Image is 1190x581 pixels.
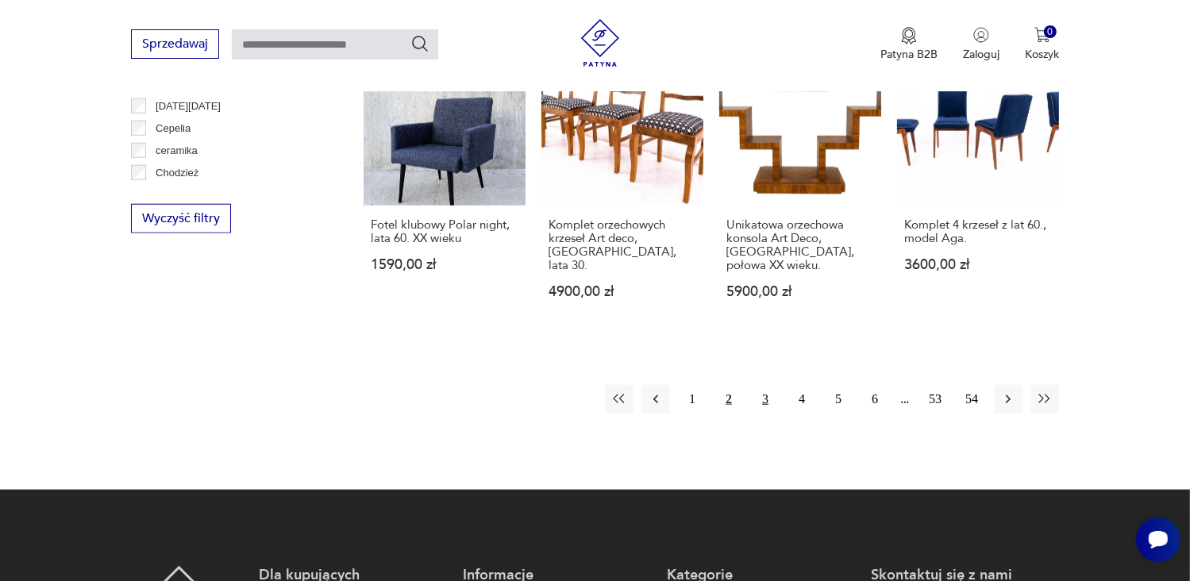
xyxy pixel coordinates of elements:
[897,44,1059,329] a: KlasykKomplet 4 krzeseł z lat 60., model Aga.Komplet 4 krzeseł z lat 60., model Aga.3600,00 zł
[131,204,231,233] button: Wyczyść filtry
[963,47,999,62] p: Zaloguj
[156,142,198,160] p: ceramika
[549,218,696,272] h3: Komplet orzechowych krzeseł Art deco, [GEOGRAPHIC_DATA], lata 30.
[156,98,221,115] p: [DATE][DATE]
[549,285,696,298] p: 4900,00 zł
[824,385,853,414] button: 5
[921,385,949,414] button: 53
[904,258,1052,271] p: 3600,00 zł
[1025,47,1059,62] p: Koszyk
[410,34,429,53] button: Szukaj
[131,29,219,59] button: Sprzedawaj
[576,19,624,67] img: Patyna - sklep z meblami i dekoracjami vintage
[371,258,518,271] p: 1590,00 zł
[880,47,938,62] p: Patyna B2B
[726,218,874,272] h3: Unikatowa orzechowa konsola Art Deco, [GEOGRAPHIC_DATA], połowa XX wieku.
[904,218,1052,245] h3: Komplet 4 krzeseł z lat 60., model Aga.
[788,385,816,414] button: 4
[901,27,917,44] img: Ikona medalu
[1044,25,1057,39] div: 0
[364,44,526,329] a: Fotel klubowy Polar night, lata 60. XX wiekuFotel klubowy Polar night, lata 60. XX wieku1590,00 zł
[957,385,986,414] button: 54
[861,385,889,414] button: 6
[131,40,219,51] a: Sprzedawaj
[156,164,198,182] p: Chodzież
[880,27,938,62] a: Ikona medaluPatyna B2B
[1034,27,1050,43] img: Ikona koszyka
[678,385,707,414] button: 1
[1025,27,1059,62] button: 0Koszyk
[371,218,518,245] h3: Fotel klubowy Polar night, lata 60. XX wieku
[726,285,874,298] p: 5900,00 zł
[963,27,999,62] button: Zaloguj
[973,27,989,43] img: Ikonka użytkownika
[156,187,195,204] p: Ćmielów
[1136,518,1180,562] iframe: Smartsupp widget button
[156,120,191,137] p: Cepelia
[541,44,703,329] a: Komplet orzechowych krzeseł Art deco, Polska, lata 30.Komplet orzechowych krzeseł Art deco, [GEOG...
[719,44,881,329] a: Unikatowa orzechowa konsola Art Deco, Polska, połowa XX wieku.Unikatowa orzechowa konsola Art Dec...
[751,385,780,414] button: 3
[880,27,938,62] button: Patyna B2B
[714,385,743,414] button: 2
